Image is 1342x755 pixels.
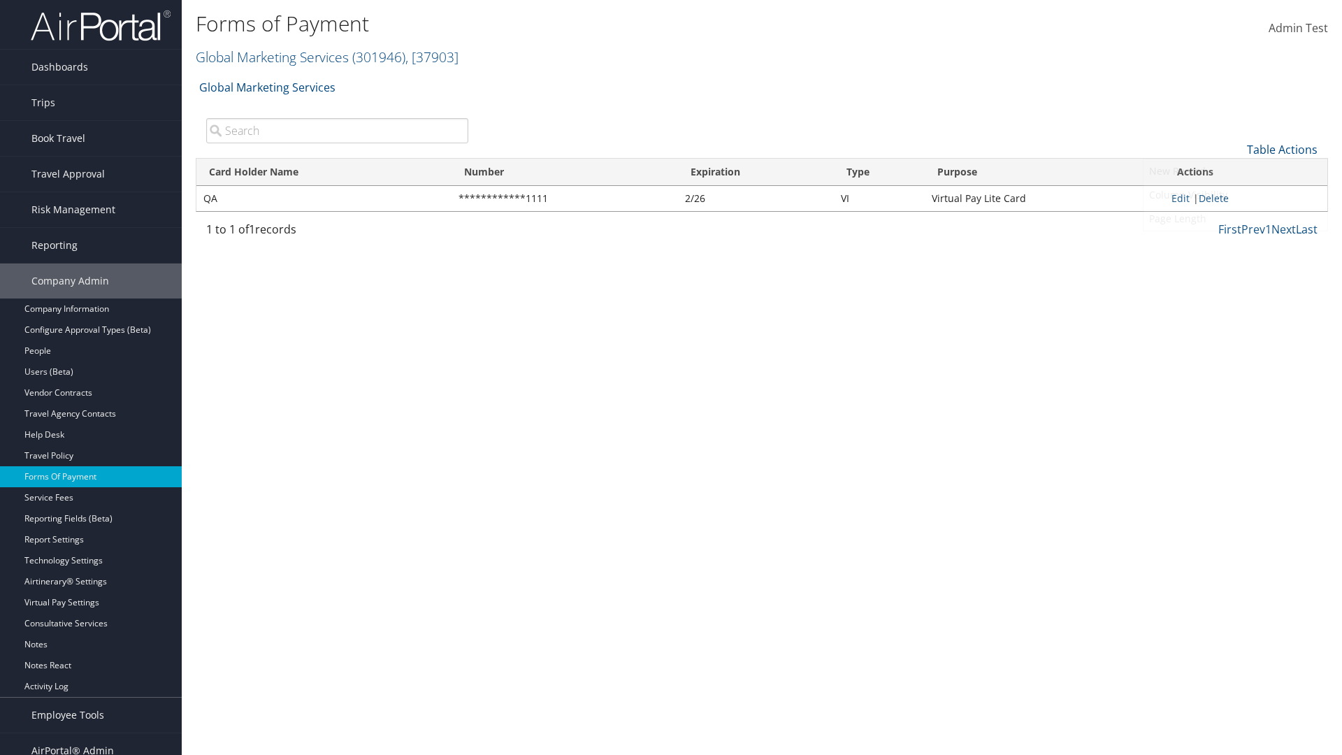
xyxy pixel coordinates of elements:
span: Trips [31,85,55,120]
span: Dashboards [31,50,88,85]
span: Reporting [31,228,78,263]
span: Employee Tools [31,698,104,733]
img: airportal-logo.png [31,9,171,42]
span: Company Admin [31,264,109,299]
span: Risk Management [31,192,115,227]
span: Book Travel [31,121,85,156]
span: Travel Approval [31,157,105,192]
a: New Record [1143,159,1327,183]
a: Column Visibility [1143,183,1327,207]
a: Page Length [1143,207,1327,231]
